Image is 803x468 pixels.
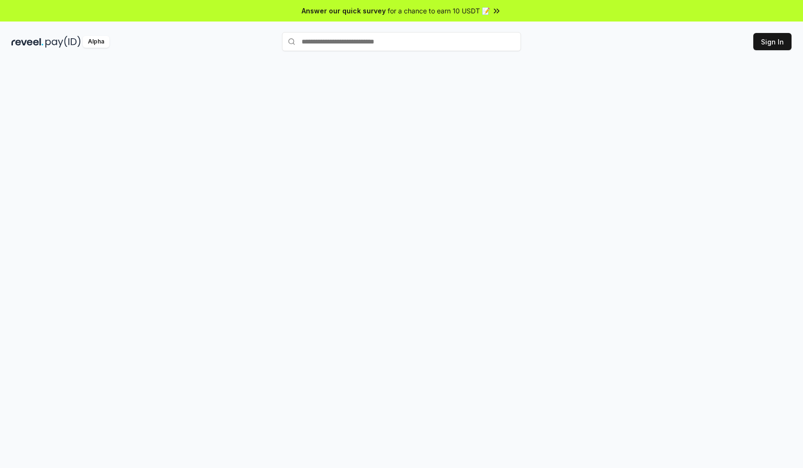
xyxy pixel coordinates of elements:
[11,36,43,48] img: reveel_dark
[45,36,81,48] img: pay_id
[388,6,490,16] span: for a chance to earn 10 USDT 📝
[302,6,386,16] span: Answer our quick survey
[753,33,792,50] button: Sign In
[83,36,109,48] div: Alpha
